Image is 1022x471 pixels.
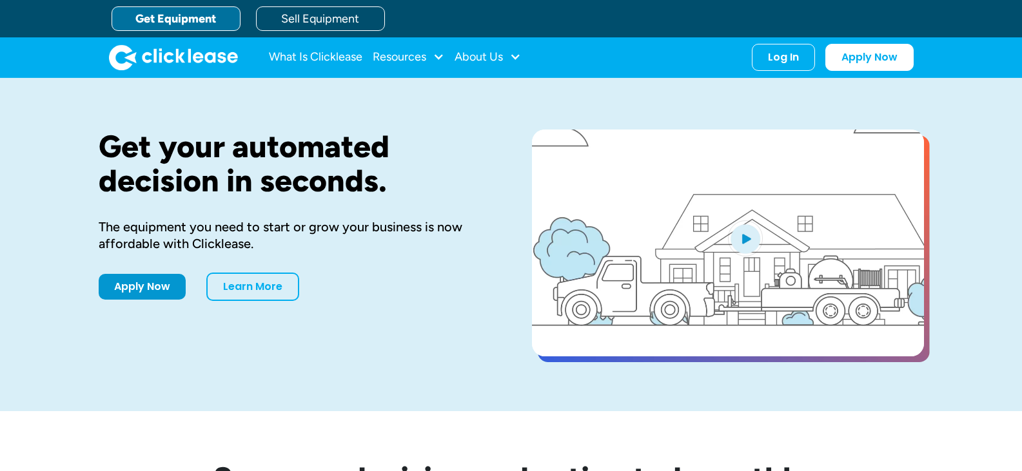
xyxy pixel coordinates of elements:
[825,44,914,71] a: Apply Now
[109,44,238,70] img: Clicklease logo
[728,220,763,256] img: Blue play button logo on a light blue circular background
[112,6,241,31] a: Get Equipment
[109,44,238,70] a: home
[768,51,799,64] div: Log In
[99,130,491,198] h1: Get your automated decision in seconds.
[99,274,186,300] a: Apply Now
[256,6,385,31] a: Sell Equipment
[206,273,299,301] a: Learn More
[269,44,362,70] a: What Is Clicklease
[373,44,444,70] div: Resources
[455,44,521,70] div: About Us
[99,218,491,252] div: The equipment you need to start or grow your business is now affordable with Clicklease.
[532,130,924,356] a: open lightbox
